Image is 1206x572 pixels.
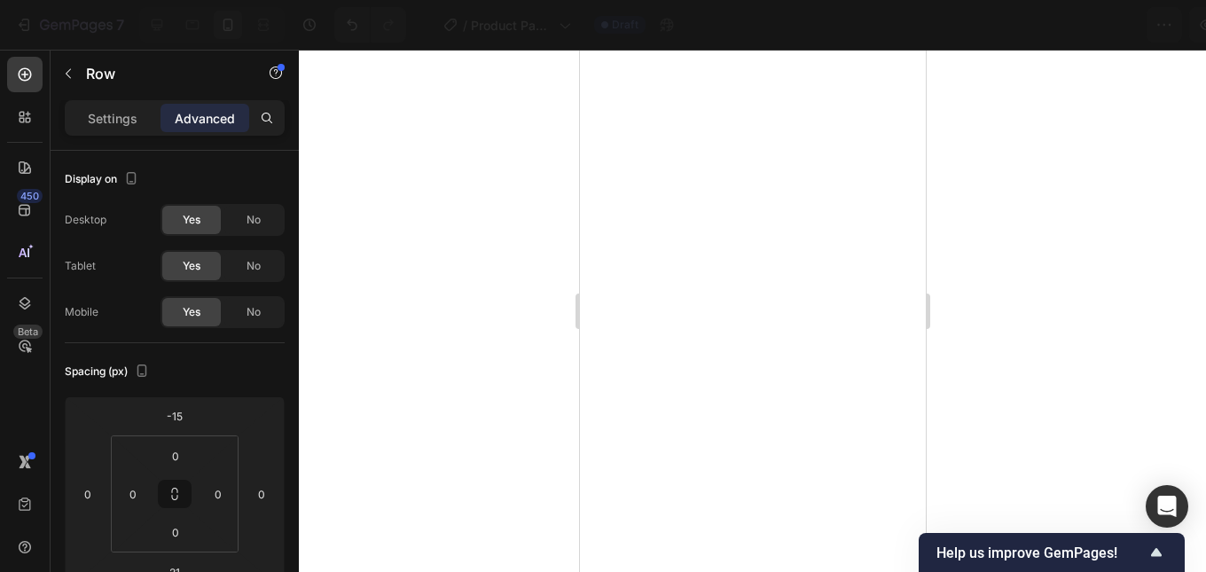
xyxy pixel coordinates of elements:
div: Spacing (px) [65,360,153,384]
div: Upgrade to publish [1045,16,1184,35]
button: Upgrade to publish [1030,7,1199,43]
span: / [463,16,467,35]
div: Desktop [65,212,106,228]
input: 0 [74,481,101,507]
div: Open Intercom Messenger [1146,485,1188,528]
div: Beta [13,325,43,339]
span: No [247,258,261,274]
span: No [247,212,261,228]
button: Save [964,7,1022,43]
input: 0px [158,519,193,545]
span: Yes [183,304,200,320]
iframe: Design area [580,50,926,572]
span: No [247,304,261,320]
input: 0px [120,481,146,507]
div: Display on [65,168,142,192]
input: 0px [158,443,193,469]
span: Yes [183,212,200,228]
p: Advanced [175,109,235,128]
input: 0 [248,481,275,507]
button: Show survey - Help us improve GemPages! [936,542,1167,563]
input: 0px [205,481,231,507]
p: Row [86,63,237,84]
button: 0 product assigned [784,7,957,43]
div: Undo/Redo [334,7,406,43]
span: Save [979,18,1008,33]
div: Tablet [65,258,96,274]
input: -15 [157,403,192,429]
div: 450 [17,189,43,203]
span: 0 product assigned [799,16,917,35]
span: Help us improve GemPages! [936,545,1146,561]
p: Settings [88,109,137,128]
span: Draft [612,17,638,33]
span: Product Page - [DATE] 18:38:07 [471,16,552,35]
div: Mobile [65,304,98,320]
span: Yes [183,258,200,274]
button: 7 [7,7,132,43]
p: 7 [116,14,124,35]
